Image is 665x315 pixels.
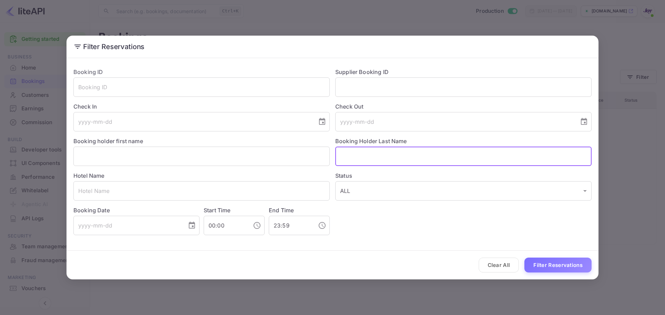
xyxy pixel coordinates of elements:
input: Holder Last Name [335,147,592,166]
input: hh:mm [204,216,247,235]
input: Holder First Name [73,147,330,166]
input: Booking ID [73,77,330,97]
label: Booking Date [73,206,199,214]
h2: Filter Reservations [66,36,598,58]
button: Choose date [185,219,199,232]
label: Booking ID [73,68,103,75]
input: yyyy-mm-dd [335,112,574,131]
input: hh:mm [269,216,312,235]
label: Start Time [204,207,231,214]
label: Check Out [335,102,592,111]
button: Choose time, selected time is 12:00 AM [250,219,264,232]
label: Hotel Name [73,172,105,179]
input: Hotel Name [73,181,330,201]
button: Choose time, selected time is 11:59 PM [315,219,329,232]
div: ALL [335,181,592,201]
input: yyyy-mm-dd [73,112,312,131]
label: End Time [269,207,294,214]
label: Status [335,172,592,180]
button: Clear All [479,258,519,272]
label: Booking Holder Last Name [335,138,407,145]
label: Check In [73,102,330,111]
button: Filter Reservations [524,258,592,272]
input: Supplier Booking ID [335,77,592,97]
label: Supplier Booking ID [335,68,389,75]
button: Choose date [315,115,329,129]
button: Choose date [577,115,591,129]
label: Booking holder first name [73,138,143,145]
input: yyyy-mm-dd [73,216,182,235]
